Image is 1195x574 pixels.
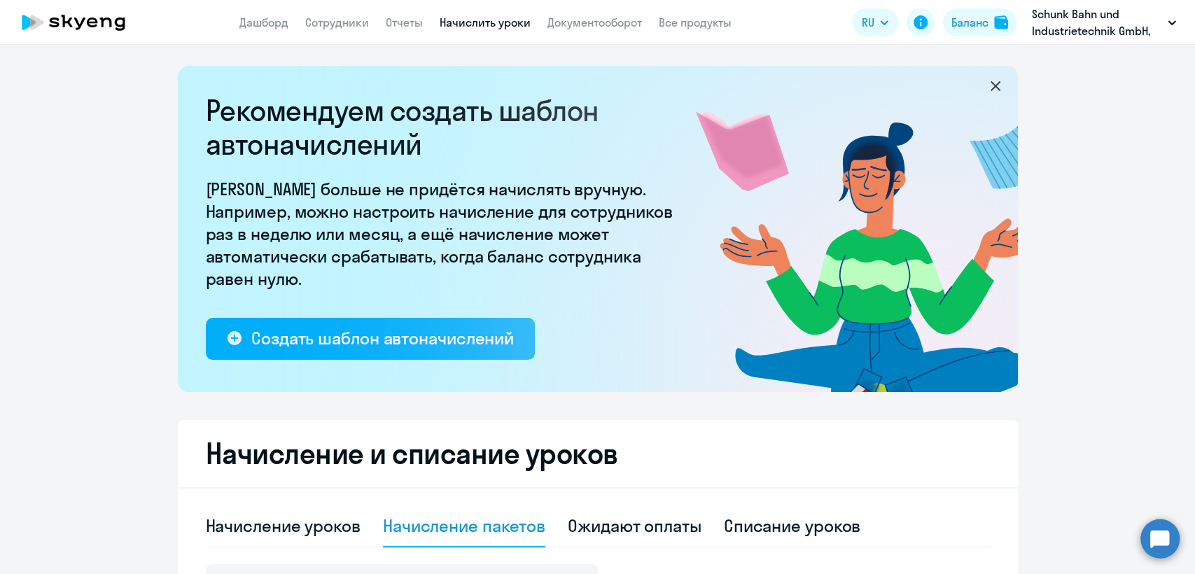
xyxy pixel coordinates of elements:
a: Дашборд [239,15,288,29]
img: balance [994,15,1008,29]
div: Ожидают оплаты [568,514,701,537]
button: Балансbalance [943,8,1016,36]
a: Документооборот [547,15,642,29]
h2: Рекомендуем создать шаблон автоначислений [206,94,682,161]
a: Отчеты [386,15,423,29]
p: [PERSON_NAME] больше не придётся начислять вручную. Например, можно настроить начисление для сотр... [206,178,682,290]
button: Создать шаблон автоначислений [206,318,535,360]
div: Списание уроков [724,514,861,537]
a: Начислить уроки [440,15,531,29]
div: Создать шаблон автоначислений [251,327,514,349]
a: Сотрудники [305,15,369,29]
p: Schunk Bahn und Industrietechnik GmbH, #3484 [1032,6,1162,39]
span: RU [862,14,874,31]
div: Начисление уроков [206,514,361,537]
a: Все продукты [659,15,732,29]
button: RU [852,8,898,36]
div: Начисление пакетов [383,514,545,537]
button: Schunk Bahn und Industrietechnik GmbH, #3484 [1025,6,1183,39]
h2: Начисление и списание уроков [206,437,990,470]
div: Баланс [951,14,988,31]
